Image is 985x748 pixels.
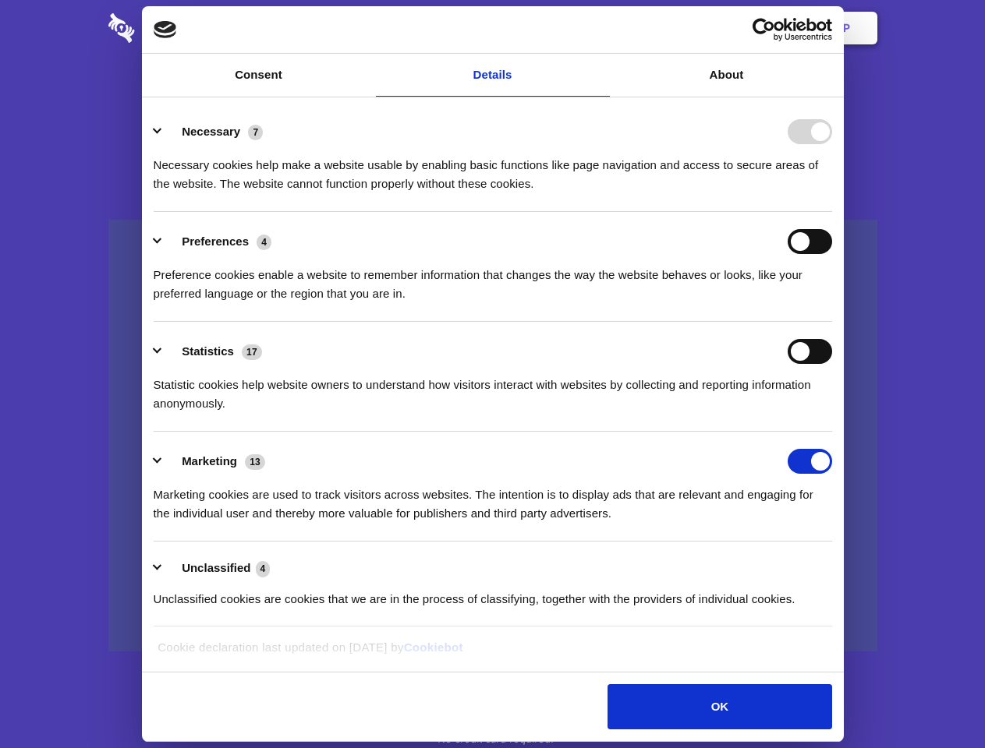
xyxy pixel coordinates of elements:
span: 4 [257,235,271,250]
label: Preferences [182,235,249,248]
img: logo-wordmark-white-trans-d4663122ce5f474addd5e946df7df03e33cb6a1c49d2221995e7729f52c070b2.svg [108,13,242,43]
label: Necessary [182,125,240,138]
a: Details [376,54,610,97]
iframe: Drift Widget Chat Controller [907,670,966,729]
button: OK [608,684,831,729]
button: Unclassified (4) [154,559,280,578]
div: Preference cookies enable a website to remember information that changes the way the website beha... [154,254,832,303]
h4: Auto-redaction of sensitive data, encrypted data sharing and self-destructing private chats. Shar... [108,142,877,193]
button: Statistics (17) [154,339,272,364]
a: Consent [142,54,376,97]
img: logo [154,21,177,38]
a: Pricing [458,4,526,52]
a: Contact [632,4,704,52]
button: Preferences (4) [154,229,282,254]
div: Statistic cookies help website owners to understand how visitors interact with websites by collec... [154,364,832,413]
div: Cookie declaration last updated on [DATE] by [146,638,839,669]
button: Necessary (7) [154,119,273,144]
span: 4 [256,561,271,577]
div: Marketing cookies are used to track visitors across websites. The intention is to display ads tha... [154,474,832,523]
a: About [610,54,844,97]
span: 7 [248,125,263,140]
div: Unclassified cookies are cookies that we are in the process of classifying, together with the pro... [154,578,832,609]
span: 13 [245,454,265,470]
button: Marketing (13) [154,449,275,474]
label: Marketing [182,454,237,467]
a: Wistia video thumbnail [108,220,877,652]
a: Usercentrics Cookiebot - opens in a new window [696,18,832,41]
h1: Eliminate Slack Data Loss. [108,70,877,126]
label: Statistics [182,344,234,358]
a: Login [707,4,775,52]
span: 17 [242,344,262,360]
a: Cookiebot [404,640,463,654]
div: Necessary cookies help make a website usable by enabling basic functions like page navigation and... [154,144,832,193]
